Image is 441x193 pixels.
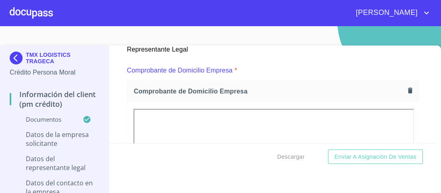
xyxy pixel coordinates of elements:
p: TMX LOGISTICS TRAGECA [26,52,99,64]
div: TMX LOGISTICS TRAGECA [10,52,99,68]
p: Comprobante de Domicilio Empresa [127,66,232,75]
span: Descargar [277,152,305,162]
button: account of current user [350,6,431,19]
p: Documentos [10,115,83,123]
p: Datos de la empresa solicitante [10,130,99,148]
img: Docupass spot blue [10,52,26,64]
p: Crédito Persona Moral [10,68,99,77]
span: Enviar a Asignación de Ventas [334,152,416,162]
span: [PERSON_NAME] [350,6,422,19]
p: Información del Client (PM crédito) [10,89,99,109]
p: Datos del representante legal [10,154,99,172]
button: Enviar a Asignación de Ventas [328,149,423,164]
span: Comprobante de Domicilio Empresa [134,87,405,95]
button: Descargar [274,149,308,164]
